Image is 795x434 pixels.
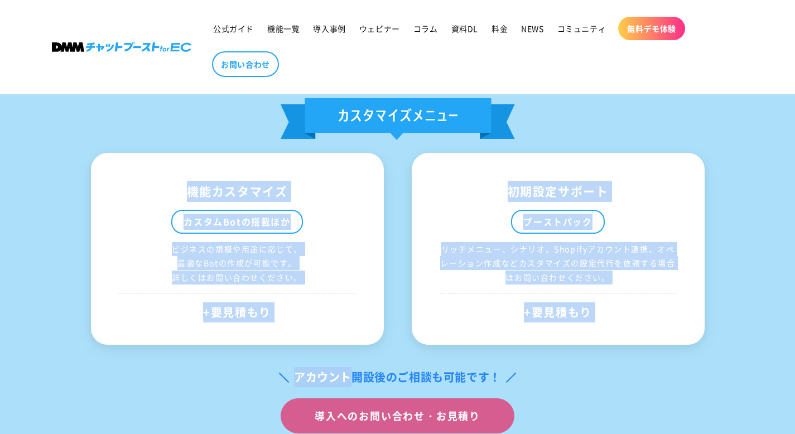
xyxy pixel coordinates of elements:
a: 無料デモ体験 [618,17,685,40]
div: 機能カスタマイズ [119,181,356,202]
span: 機能一覧 [267,23,300,33]
div: ビジネスの規模や用途に応じて、 最適なBotの作成が可能です。 詳しくはお問い合わせください。 [119,242,356,284]
a: 公式ガイド [206,17,261,40]
a: コラム [407,17,445,40]
a: ウェビナー [353,17,407,40]
span: コラム [413,23,438,33]
a: 資料DL [445,17,485,40]
div: ブーストパック [511,210,604,234]
span: お問い合わせ [221,59,270,69]
span: コミュニティ [557,23,606,33]
span: NEWS [521,23,543,33]
span: 公式ガイド [213,23,254,33]
div: 初期設定サポート [440,181,677,202]
img: 株式会社DMM Boost [52,42,191,52]
div: リッチメニュー、シナリオ、Shopifyアカウント連携、オペレーション作成などカスタマイズの設定代行を依頼する場合はお問い合わせください。 [440,242,677,284]
a: お問い合わせ [212,51,279,77]
span: 資料DL [451,23,478,33]
span: ウェビナー [359,23,400,33]
span: 導入事例 [313,23,345,33]
a: 料金 [485,17,514,40]
div: アカウント開設後のご相談も可能です！ [277,367,518,387]
span: 無料デモ体験 [627,23,676,33]
a: コミュニティ [551,17,613,40]
a: 導入事例 [306,17,352,40]
span: 料金 [492,23,508,33]
div: +要見積もり [119,293,356,322]
a: 導入へのお問い合わせ・お見積り [281,398,514,434]
a: 機能一覧 [261,17,306,40]
div: +要見積もり [440,293,677,322]
img: カスタマイズメニュー [281,98,515,140]
div: カスタムBotの搭載ほか [171,210,302,234]
a: NEWS [514,17,550,40]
